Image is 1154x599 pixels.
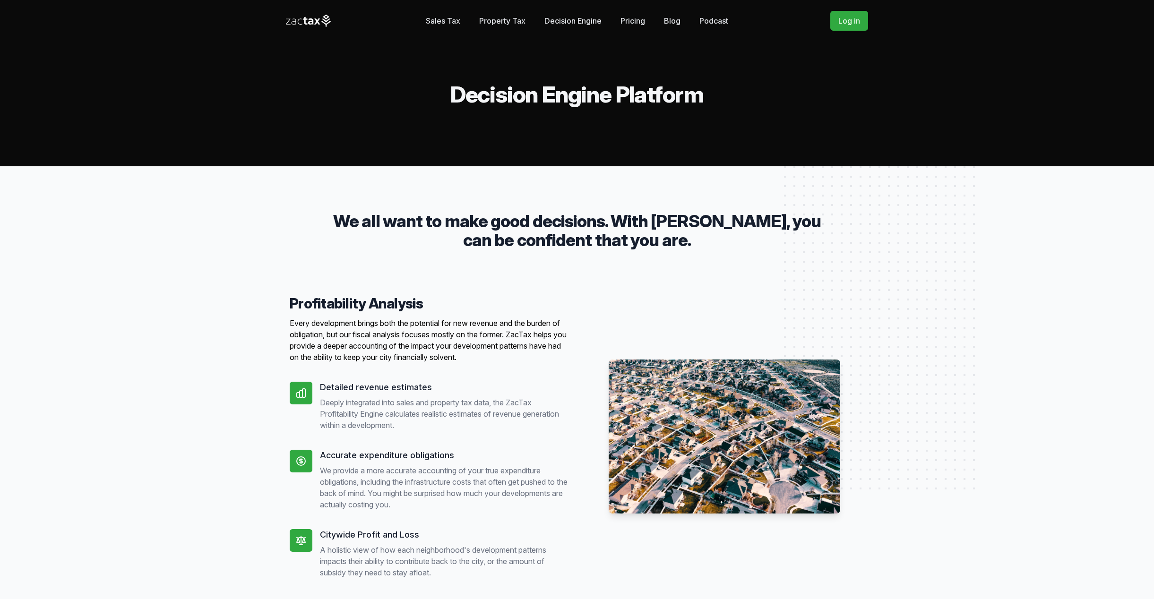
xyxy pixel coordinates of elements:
[320,465,569,510] p: We provide a more accurate accounting of your true expenditure obligations, including the infrast...
[290,317,569,363] p: Every development brings both the potential for new revenue and the burden of obligation, but our...
[830,11,868,31] a: Log in
[320,397,569,431] p: Deeply integrated into sales and property tax data, the ZacTax Profitability Engine calculates re...
[699,11,728,30] a: Podcast
[320,529,569,540] h5: Citywide Profit and Loss
[320,450,569,461] h5: Accurate expenditure obligations
[286,83,868,106] h2: Decision Engine Platform
[320,544,569,578] p: A holistic view of how each neighborhood's development patterns impacts their ability to contribu...
[426,11,460,30] a: Sales Tax
[620,11,645,30] a: Pricing
[664,11,680,30] a: Blog
[544,11,602,30] a: Decision Engine
[290,295,569,312] h4: Profitability Analysis
[320,212,834,249] p: We all want to make good decisions. With [PERSON_NAME], you can be confident that you are.
[479,11,525,30] a: Property Tax
[320,382,569,393] h5: Detailed revenue estimates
